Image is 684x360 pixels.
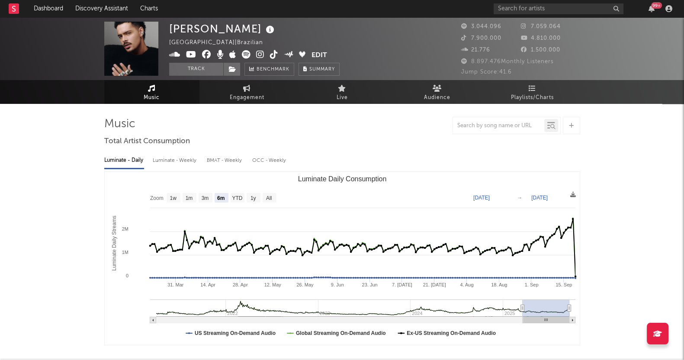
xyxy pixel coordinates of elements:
span: 4.810.000 [520,35,560,41]
text: 0 [125,273,128,278]
span: Total Artist Consumption [104,136,190,147]
text: 2M [122,226,128,231]
a: Live [295,80,390,104]
div: BMAT - Weekly [207,153,244,168]
a: Audience [390,80,485,104]
text: → [517,195,522,201]
text: Global Streaming On-Demand Audio [295,330,385,336]
text: 18. Aug [491,282,507,287]
text: 9. Jun [331,282,344,287]
svg: Luminate Daily Consumption [105,172,580,345]
span: Playlists/Charts [511,93,554,103]
text: All [266,195,271,201]
span: 21.776 [461,47,490,53]
text: US Streaming On-Demand Audio [195,330,276,336]
input: Search by song name or URL [453,122,544,129]
span: 3.044.096 [461,24,501,29]
text: 28. Apr [232,282,247,287]
span: 8.897.476 Monthly Listeners [461,59,554,64]
text: 3m [201,195,209,201]
text: 4. Aug [460,282,473,287]
div: OCC - Weekly [252,153,287,168]
text: 26. May [296,282,314,287]
text: 7. [DATE] [392,282,412,287]
a: Engagement [199,80,295,104]
div: Luminate - Weekly [153,153,198,168]
text: 31. Mar [167,282,184,287]
text: 23. Jun [362,282,377,287]
text: 15. Sep [556,282,572,287]
button: Track [169,63,223,76]
text: 1w [170,195,177,201]
span: Jump Score: 41.6 [461,69,512,75]
text: 6m [217,195,224,201]
button: Summary [299,63,340,76]
span: Engagement [230,93,264,103]
button: 99+ [649,5,655,12]
text: Luminate Daily Streams [111,215,117,270]
text: 21. [DATE] [423,282,446,287]
div: Luminate - Daily [104,153,144,168]
text: 12. May [264,282,281,287]
span: Audience [424,93,450,103]
a: Benchmark [244,63,294,76]
text: [DATE] [531,195,548,201]
div: 99 + [651,2,662,9]
span: Live [337,93,348,103]
button: Edit [311,50,327,61]
text: Zoom [150,195,164,201]
text: Luminate Daily Consumption [298,175,386,183]
a: Playlists/Charts [485,80,580,104]
span: 7.900.000 [461,35,501,41]
text: 1M [122,250,128,255]
text: [DATE] [473,195,490,201]
span: Summary [309,67,335,72]
text: 1. Sep [524,282,538,287]
div: [PERSON_NAME] [169,22,276,36]
text: 1m [185,195,193,201]
span: Music [144,93,160,103]
span: 7.059.064 [520,24,560,29]
div: [GEOGRAPHIC_DATA] | Brazilian [169,38,273,48]
span: 1.500.000 [520,47,560,53]
input: Search for artists [494,3,623,14]
a: Music [104,80,199,104]
text: 14. Apr [200,282,215,287]
text: 1y [250,195,256,201]
text: Ex-US Streaming On-Demand Audio [407,330,496,336]
text: YTD [232,195,242,201]
span: Benchmark [257,64,289,75]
